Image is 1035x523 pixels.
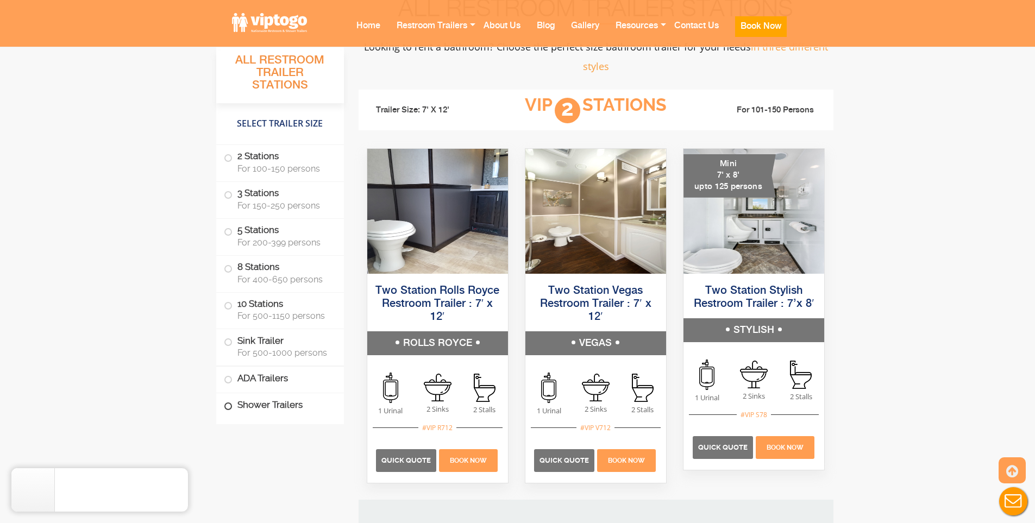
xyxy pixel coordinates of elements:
[540,456,589,464] span: Quick Quote
[367,406,414,416] span: 1 Urinal
[348,11,388,54] a: Home
[461,405,507,415] span: 2 Stalls
[694,285,814,310] a: Two Station Stylish Restroom Trailer : 7’x 8′
[540,285,651,323] a: Two Station Vegas Restroom Trailer : 7′ x 12′
[754,442,816,451] a: Book Now
[237,237,331,248] span: For 200-399 persons
[375,285,499,323] a: Two Station Rolls Royce Restroom Trailer : 7′ x 12′
[474,374,495,402] img: an icon of stall
[555,98,580,123] span: 2
[475,11,529,54] a: About Us
[790,361,812,389] img: an icon of stall
[710,105,826,116] li: For 101-150 Persons
[666,11,727,54] a: Contact Us
[731,391,777,401] span: 2 Sinks
[450,457,487,464] span: Book Now
[683,393,730,403] span: 1 Urinal
[437,455,499,464] a: Book Now
[224,182,336,216] label: 3 Stations
[727,11,795,60] a: Book Now
[632,374,654,402] img: an icon of stall
[224,256,336,289] label: 8 Stations
[525,331,666,355] h5: VEGAS
[367,149,508,274] img: Side view of two station restroom trailer with separate doors for males and females
[596,455,657,464] a: Book Now
[525,406,572,416] span: 1 Urinal
[683,154,776,198] div: Mini 7' x 8' upto 125 persons
[367,331,508,355] h5: ROLLS ROYCE
[388,11,475,54] a: Restroom Trailers
[683,149,824,274] img: A mini restroom trailer with two separate stations and separate doors for males and females
[683,318,824,342] h5: STYLISH
[224,329,336,363] label: Sink Trailer
[376,455,437,464] a: Quick Quote
[224,219,336,253] label: 5 Stations
[237,348,331,358] span: For 500-1000 persons
[576,423,614,433] div: #VIP V712
[608,457,645,464] span: Book Now
[482,96,709,125] h3: VIP Stations
[381,456,431,464] span: Quick Quote
[418,423,456,433] div: #VIP R712
[529,11,563,54] a: Blog
[767,444,804,451] span: Book Now
[224,292,336,326] label: 10 Stations
[563,11,607,54] a: Gallery
[224,393,336,417] label: Shower Trailers
[740,361,768,388] img: an icon of sink
[525,149,666,274] img: Side view of two station restroom trailer with separate doors for males and females
[777,392,824,402] span: 2 Stalls
[216,51,344,103] h3: All Restroom Trailer Stations
[541,373,556,403] img: an icon of urinal
[582,374,610,401] img: an icon of sink
[383,373,398,403] img: an icon of urinal
[237,163,331,174] span: For 100-150 persons
[607,11,666,54] a: Resources
[735,16,787,37] button: Book Now
[992,480,1035,523] button: Live Chat
[224,367,336,390] label: ADA Trailers
[237,311,331,321] span: For 500-1150 persons
[237,274,331,284] span: For 400-650 persons
[216,108,344,140] h4: Select Trailer Size
[414,404,461,414] span: 2 Sinks
[572,404,619,414] span: 2 Sinks
[424,374,451,401] img: an icon of sink
[699,360,714,390] img: an icon of urinal
[534,455,595,464] a: Quick Quote
[619,405,666,415] span: 2 Stalls
[237,200,331,211] span: For 150-250 persons
[366,95,482,126] li: Trailer Size: 7' X 12'
[693,442,754,451] a: Quick Quote
[737,409,771,420] div: #VIP S78
[224,145,336,179] label: 2 Stations
[698,443,748,451] span: Quick Quote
